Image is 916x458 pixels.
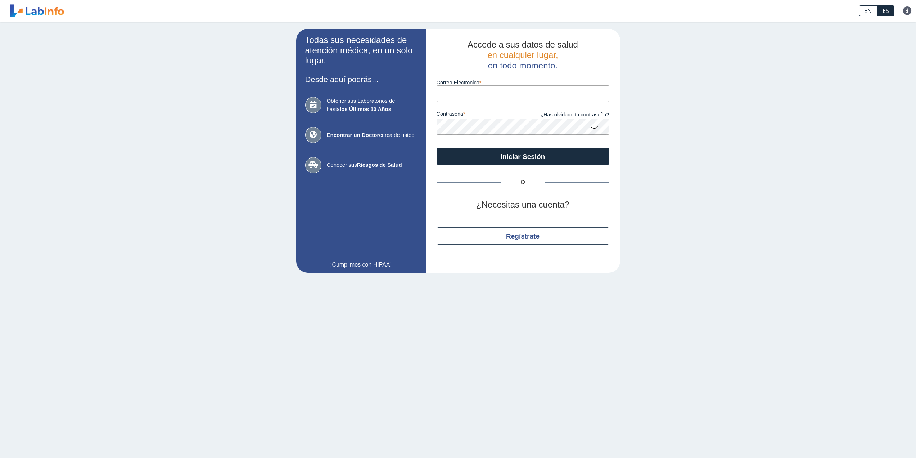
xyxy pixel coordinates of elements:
[487,50,558,60] span: en cualquier lugar,
[327,131,417,139] span: cerca de usted
[327,132,379,138] b: Encontrar un Doctor
[877,5,894,16] a: ES
[488,61,558,70] span: en todo momento.
[437,148,609,165] button: Iniciar Sesión
[357,162,402,168] b: Riesgos de Salud
[437,80,609,85] label: Correo Electronico
[305,35,417,66] h2: Todas sus necesidades de atención médica, en un solo lugar.
[437,227,609,245] button: Regístrate
[437,111,523,119] label: contraseña
[501,178,545,187] span: O
[305,75,417,84] h3: Desde aquí podrás...
[468,40,578,49] span: Accede a sus datos de salud
[437,200,609,210] h2: ¿Necesitas una cuenta?
[327,161,417,169] span: Conocer sus
[859,5,877,16] a: EN
[327,97,417,113] span: Obtener sus Laboratorios de hasta
[523,111,609,119] a: ¿Has olvidado tu contraseña?
[852,430,908,450] iframe: Help widget launcher
[305,261,417,269] a: ¡Cumplimos con HIPAA!
[340,106,391,112] b: los Últimos 10 Años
